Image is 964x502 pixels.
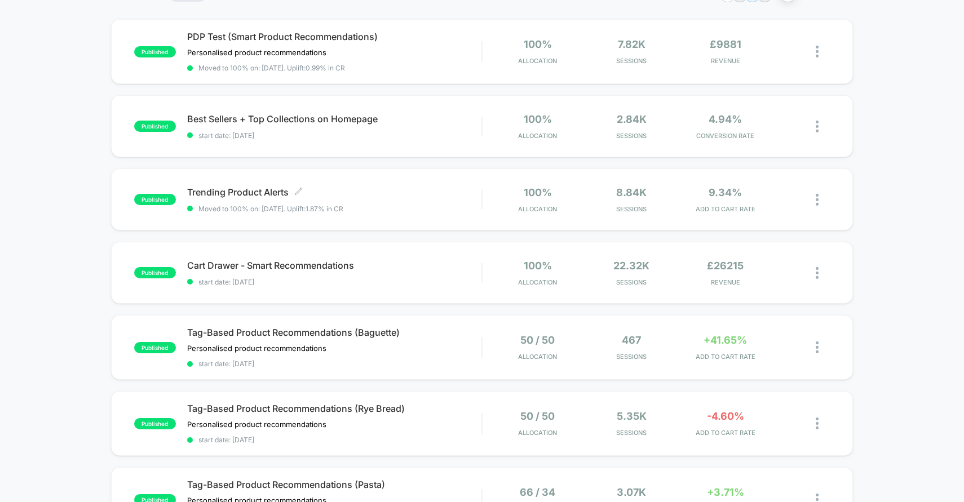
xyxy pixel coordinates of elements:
span: 467 [622,334,641,346]
span: REVENUE [681,278,769,286]
span: Sessions [587,205,675,213]
span: published [134,194,176,205]
span: Personalised product recommendations [187,48,326,57]
img: close [816,194,819,206]
span: Allocation [518,132,557,140]
span: +41.65% [704,334,747,346]
span: 66 / 34 [520,486,555,498]
span: ADD TO CART RATE [681,429,769,437]
span: 100% [524,113,552,125]
span: start date: [DATE] [187,278,482,286]
span: Sessions [587,57,675,65]
span: Sessions [587,278,675,286]
span: £26215 [707,260,744,272]
img: close [816,267,819,279]
span: Tag-Based Product Recommendations (Pasta) [187,479,482,490]
span: PDP Test (Smart Product Recommendations) [187,31,482,42]
span: 100% [524,260,552,272]
span: 50 / 50 [520,334,555,346]
span: Tag-Based Product Recommendations (Baguette) [187,327,482,338]
span: 2.84k [617,113,647,125]
span: Best Sellers + Top Collections on Homepage [187,113,482,125]
span: published [134,121,176,132]
span: Allocation [518,278,557,286]
span: 4.94% [709,113,742,125]
span: published [134,46,176,57]
span: Allocation [518,353,557,361]
span: 5.35k [617,410,647,422]
span: Cart Drawer - Smart Recommendations [187,260,482,271]
span: Trending Product Alerts [187,186,482,198]
span: 22.32k [613,260,649,272]
span: start date: [DATE] [187,131,482,140]
span: 9.34% [709,186,742,198]
span: Sessions [587,353,675,361]
span: +3.71% [707,486,744,498]
span: Allocation [518,205,557,213]
span: Sessions [587,429,675,437]
span: -4.60% [707,410,744,422]
span: published [134,267,176,278]
span: REVENUE [681,57,769,65]
span: Personalised product recommendations [187,344,326,353]
img: close [816,341,819,353]
span: Personalised product recommendations [187,420,326,429]
span: 50 / 50 [520,410,555,422]
span: start date: [DATE] [187,436,482,444]
img: close [816,417,819,429]
span: published [134,418,176,429]
img: close [816,46,819,57]
span: 100% [524,186,552,198]
span: £9881 [710,38,741,50]
span: ADD TO CART RATE [681,353,769,361]
span: published [134,342,176,353]
span: ADD TO CART RATE [681,205,769,213]
span: Moved to 100% on: [DATE] . Uplift: 1.87% in CR [198,205,343,213]
span: 8.84k [616,186,647,198]
span: Allocation [518,429,557,437]
span: start date: [DATE] [187,359,482,368]
span: 100% [524,38,552,50]
span: 7.82k [618,38,645,50]
span: Moved to 100% on: [DATE] . Uplift: 0.99% in CR [198,64,345,72]
span: Sessions [587,132,675,140]
img: close [816,121,819,132]
span: CONVERSION RATE [681,132,769,140]
span: 3.07k [617,486,646,498]
span: Allocation [518,57,557,65]
span: Tag-Based Product Recommendations (Rye Bread) [187,403,482,414]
